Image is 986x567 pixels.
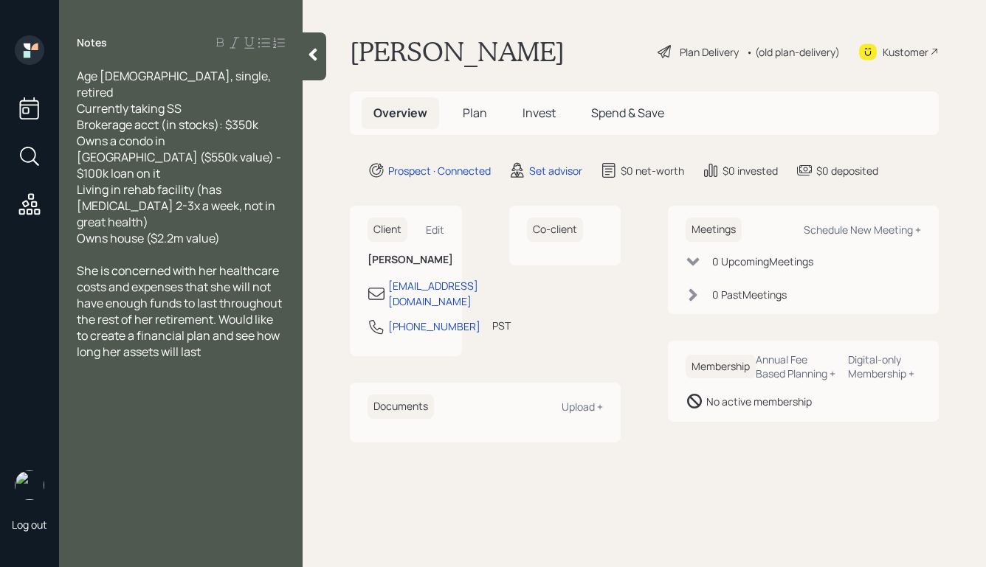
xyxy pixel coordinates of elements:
div: [PHONE_NUMBER] [388,319,480,334]
div: No active membership [706,394,812,409]
h6: [PERSON_NAME] [368,254,444,266]
img: retirable_logo.png [15,470,44,500]
div: Kustomer [883,44,928,60]
h1: [PERSON_NAME] [350,35,565,68]
span: Invest [523,105,556,121]
span: Owns house ($2.2m value) [77,230,220,246]
span: Plan [463,105,487,121]
span: Age [DEMOGRAPHIC_DATA], single, retired [77,68,273,100]
div: $0 deposited [816,163,878,178]
div: Edit [426,223,444,237]
div: Prospect · Connected [388,163,491,178]
span: Owns a condo in [GEOGRAPHIC_DATA] ($550k value) - $100k loan on it [77,133,283,181]
h6: Co-client [527,218,583,242]
div: Set advisor [529,163,582,178]
div: • (old plan-delivery) [746,44,840,60]
span: Brokerage acct (in stocks): $350k [77,116,258,133]
h6: Membership [686,355,756,379]
span: Currently taking SS [77,100,182,116]
h6: Documents [368,394,434,419]
h6: Client [368,218,407,242]
div: Annual Fee Based Planning + [756,352,836,380]
div: $0 net-worth [621,163,684,178]
span: Living in rehab facility (has [MEDICAL_DATA] 2-3x a week, not in great health) [77,181,277,230]
h6: Meetings [686,218,742,242]
div: Digital-only Membership + [848,352,921,380]
div: Upload + [562,400,603,414]
span: She is concerned with her healthcare costs and expenses that she will not have enough funds to la... [77,262,284,360]
span: Overview [373,105,427,121]
div: 0 Past Meeting s [712,287,787,302]
span: Spend & Save [591,105,664,121]
label: Notes [77,35,107,50]
div: [EMAIL_ADDRESS][DOMAIN_NAME] [388,278,478,309]
div: $0 invested [723,163,778,178]
div: PST [492,318,511,333]
div: Plan Delivery [680,44,739,60]
div: 0 Upcoming Meeting s [712,254,813,269]
div: Log out [12,518,47,532]
div: Schedule New Meeting + [804,223,921,237]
